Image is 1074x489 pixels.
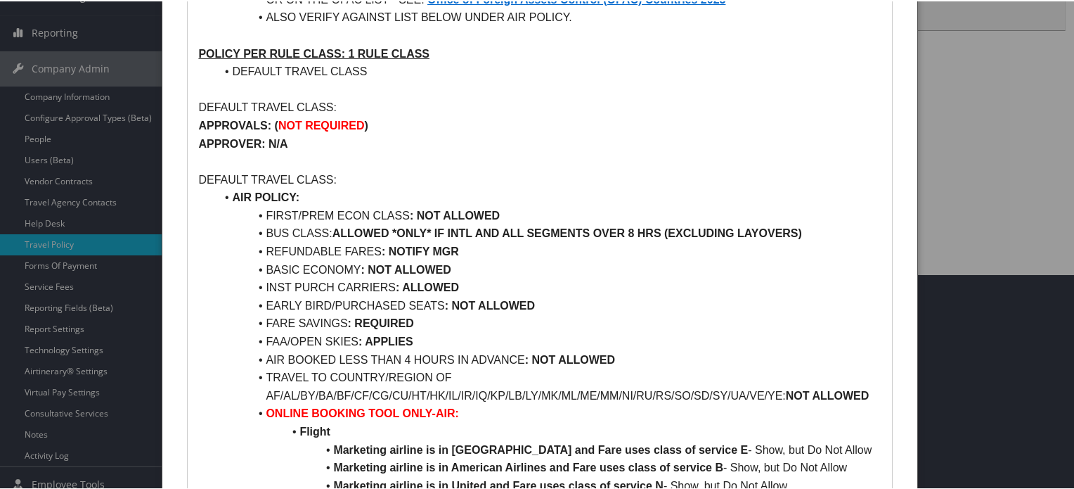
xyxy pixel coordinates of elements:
[382,244,459,256] strong: : NOTIFY MGR
[410,208,500,220] strong: : NOT ALLOWED
[361,262,451,274] strong: : NOT ALLOWED
[365,118,368,130] strong: )
[525,353,615,364] strong: : NOT ALLOWED
[198,46,429,58] u: POLICY PER RULE CLASS: 1 RULE CLASS
[215,241,881,260] li: REFUNDABLE FARES
[215,7,881,25] li: ALSO VERIFY AGAINST LIST BELOW UNDER AIR POLICY.
[198,170,881,188] p: DEFAULT TRAVEL CLASS:
[396,280,459,292] strong: : ALLOWED
[198,97,881,115] p: DEFAULT TRAVEL CLASS:
[215,440,881,458] li: - Show, but Do Not Allow
[215,331,881,350] li: FAA/OPEN SKIES
[786,388,869,400] strong: NOT ALLOWED
[215,296,881,314] li: EARLY BIRD/PURCHASED SEATS
[332,226,802,238] strong: ALLOWED *ONLY* IF INTL AND ALL SEGMENTS OVER 8 HRS (EXCLUDING LAYOVERS)
[232,190,299,202] strong: AIR POLICY:
[278,118,365,130] strong: NOT REQUIRED
[445,298,535,310] strong: : NOT ALLOWED
[333,460,723,472] strong: Marketing airline is in American Airlines and Fare uses class of service B
[358,334,413,346] strong: : APPLIES
[215,205,881,224] li: FIRST/PREM ECON CLASS
[333,443,748,455] strong: Marketing airline is in [GEOGRAPHIC_DATA] and Fare uses class of service E
[215,277,881,296] li: INST PURCH CARRIERS
[215,457,881,476] li: - Show, but Do Not Allow
[215,260,881,278] li: BASIC ECONOMY
[275,118,278,130] strong: (
[215,350,881,368] li: AIR BOOKED LESS THAN 4 HOURS IN ADVANCE
[215,367,881,403] li: TRAVEL TO COUNTRY/REGION OF AF/AL/BY/BA/BF/CF/CG/CU/HT/HK/IL/IR/IQ/KP/LB/LY/MK/ML/ME/MM/NI/RU/RS/...
[348,316,414,328] strong: : REQUIRED
[198,118,271,130] strong: APPROVALS:
[299,424,330,436] strong: Flight
[198,136,287,148] strong: APPROVER: N/A
[266,406,458,418] strong: ONLINE BOOKING TOOL ONLY-AIR:
[215,61,881,80] li: DEFAULT TRAVEL CLASS
[215,223,881,241] li: BUS CLASS:
[215,313,881,331] li: FARE SAVINGS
